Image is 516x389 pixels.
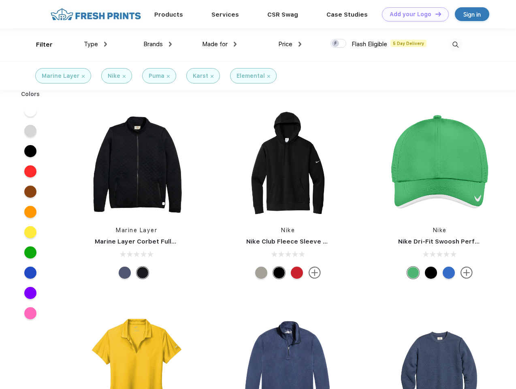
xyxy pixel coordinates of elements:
img: fo%20logo%202.webp [48,7,143,21]
a: Nike [433,227,447,233]
span: 5 Day Delivery [390,40,426,47]
div: Marine Layer [42,72,79,80]
span: Type [84,41,98,48]
a: Marine Layer [116,227,157,233]
img: dropdown.png [169,42,172,47]
img: DT [435,12,441,16]
div: Navy [119,267,131,279]
div: Black [136,267,149,279]
a: Nike Dri-Fit Swoosh Perforated Cap [398,238,510,245]
div: Karst [193,72,208,80]
span: Made for [202,41,228,48]
a: Products [154,11,183,18]
span: Brands [143,41,163,48]
img: more.svg [461,267,473,279]
img: desktop_search.svg [449,38,462,51]
div: Nike [108,72,120,80]
a: CSR Swag [267,11,298,18]
div: Puma [149,72,164,80]
img: more.svg [309,267,321,279]
span: Flash Eligible [352,41,387,48]
div: Filter [36,40,53,49]
img: filter_cancel.svg [82,75,85,78]
div: Black [273,267,285,279]
img: func=resize&h=266 [234,110,342,218]
div: Elemental [237,72,265,80]
a: Sign in [455,7,489,21]
img: func=resize&h=266 [386,110,494,218]
span: Price [278,41,292,48]
div: Add your Logo [390,11,431,18]
img: filter_cancel.svg [167,75,170,78]
div: Colors [15,90,46,98]
img: filter_cancel.svg [211,75,213,78]
img: func=resize&h=266 [83,110,190,218]
div: University Red [291,267,303,279]
img: dropdown.png [234,42,237,47]
a: Services [211,11,239,18]
div: Dark Grey Heather [255,267,267,279]
div: Black [425,267,437,279]
div: Lucky Green [407,267,419,279]
div: Blue Sapphire [443,267,455,279]
img: filter_cancel.svg [267,75,270,78]
a: Nike Club Fleece Sleeve Swoosh Pullover Hoodie [246,238,398,245]
img: dropdown.png [104,42,107,47]
a: Nike [281,227,295,233]
img: filter_cancel.svg [123,75,126,78]
div: Sign in [463,10,481,19]
img: dropdown.png [299,42,301,47]
a: Marine Layer Corbet Full-Zip Jacket [95,238,207,245]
